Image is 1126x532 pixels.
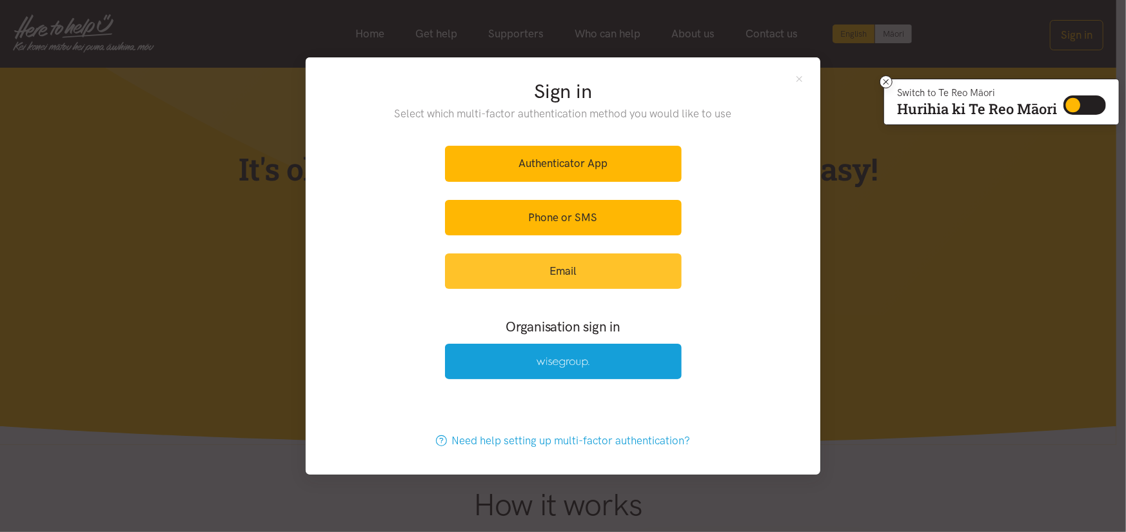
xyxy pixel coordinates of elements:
img: Wise Group [537,357,589,368]
a: Phone or SMS [445,200,682,235]
button: Close [794,73,805,84]
a: Email [445,253,682,289]
a: Need help setting up multi-factor authentication? [422,423,704,458]
h2: Sign in [368,78,758,105]
p: Hurihia ki Te Reo Māori [897,103,1057,115]
h3: Organisation sign in [410,317,716,336]
p: Select which multi-factor authentication method you would like to use [368,105,758,123]
p: Switch to Te Reo Māori [897,89,1057,97]
a: Authenticator App [445,146,682,181]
